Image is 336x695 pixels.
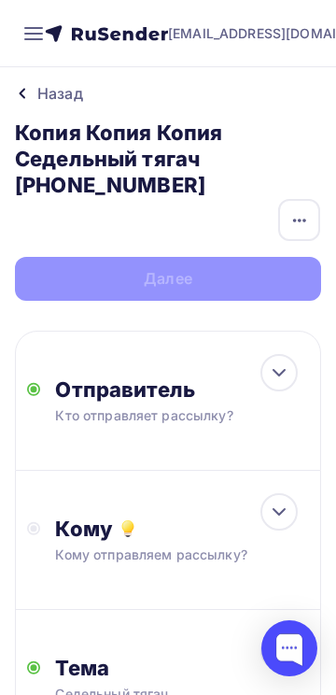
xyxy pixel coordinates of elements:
div: Назад [37,82,83,105]
div: Кому [55,516,309,542]
div: Кто отправляет рассылку? [55,406,283,425]
div: Кому отправляем рассылку? [55,546,283,564]
div: Отправитель [55,376,309,403]
div: Тема [55,655,309,681]
h3: Копия Копия Копия Седельный тягач [PHONE_NUMBER] [15,120,321,198]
